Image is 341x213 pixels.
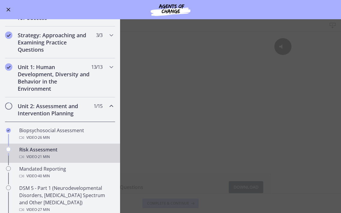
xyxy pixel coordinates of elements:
span: · 21 min [37,153,50,160]
span: · 40 min [37,172,50,180]
div: Video [19,134,113,141]
div: Biopsychosocial Assessment [19,127,113,141]
h2: Unit 1: Human Development, Diversity and Behavior in the Environment [18,63,91,92]
i: Completed [6,128,11,133]
div: Video [19,172,113,180]
div: Video [19,153,113,160]
h2: Unit 2: Assessment and Intervention Planning [18,102,91,117]
div: Risk Assessment [19,146,113,160]
span: 1 / 15 [94,102,102,110]
div: Mandated Reporting [19,165,113,180]
span: 3 / 3 [96,32,102,39]
h2: Strategy: Approaching and Examining Practice Questions [18,32,91,53]
img: Agents of Change [134,2,207,17]
i: Completed [5,63,12,71]
span: 13 / 13 [91,63,102,71]
button: Enable menu [5,6,12,13]
i: Completed [5,32,12,39]
span: · 26 min [37,134,50,141]
button: Click for sound [274,6,291,23]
